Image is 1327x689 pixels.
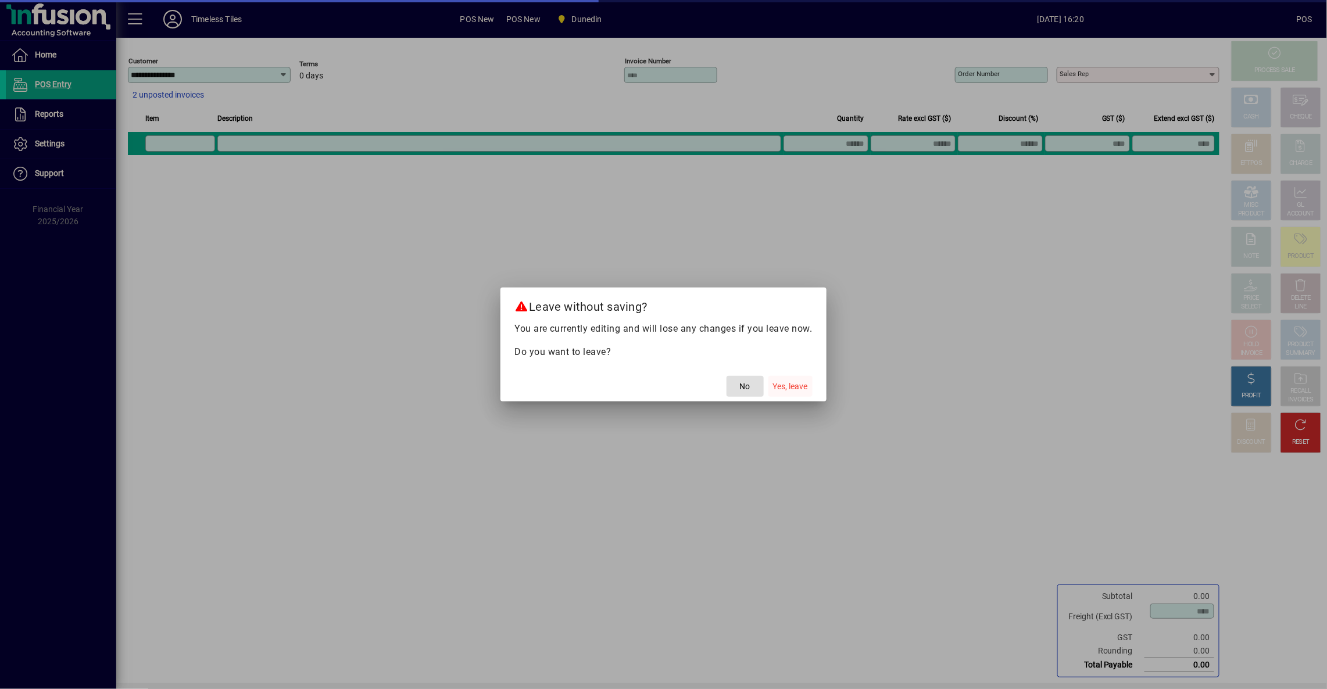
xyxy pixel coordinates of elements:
button: Yes, leave [768,376,813,397]
span: Yes, leave [773,381,808,393]
p: Do you want to leave? [514,345,813,359]
p: You are currently editing and will lose any changes if you leave now. [514,322,813,336]
h2: Leave without saving? [500,288,827,321]
button: No [727,376,764,397]
span: No [740,381,750,393]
